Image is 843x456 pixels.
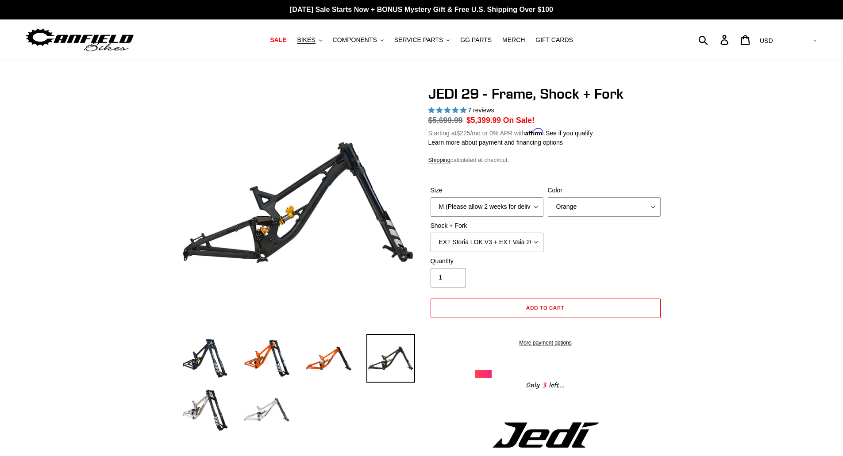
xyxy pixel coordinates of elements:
[431,339,661,347] a: More payment options
[428,116,463,125] s: $5,699.99
[181,385,229,434] img: Load image into Gallery viewer, JEDI 29 - Frame, Shock + Fork
[535,36,573,44] span: GIFT CARDS
[266,34,291,46] a: SALE
[546,130,593,137] a: See if you qualify - Learn more about Affirm Financing (opens in modal)
[428,107,468,114] span: 5.00 stars
[297,36,315,44] span: BIKES
[468,107,494,114] span: 7 reviews
[475,378,616,391] div: Only left...
[394,36,443,44] span: SERVICE PARTS
[502,36,525,44] span: MERCH
[526,304,565,311] span: Add to cart
[390,34,454,46] button: SERVICE PARTS
[243,385,291,434] img: Load image into Gallery viewer, JEDI 29 - Frame, Shock + Fork
[428,156,663,165] div: calculated at checkout.
[531,34,577,46] a: GIFT CARDS
[293,34,326,46] button: BIKES
[366,334,415,383] img: Load image into Gallery viewer, JEDI 29 - Frame, Shock + Fork
[456,34,496,46] a: GG PARTS
[304,334,353,383] img: Load image into Gallery viewer, JEDI 29 - Frame, Shock + Fork
[456,130,470,137] span: $225
[466,116,501,125] span: $5,399.99
[181,334,229,383] img: Load image into Gallery viewer, JEDI 29 - Frame, Shock + Fork
[703,30,726,50] input: Search
[24,26,135,54] img: Canfield Bikes
[428,157,451,164] a: Shipping
[428,126,593,138] p: Starting at /mo or 0% APR with .
[431,299,661,318] button: Add to cart
[431,221,543,230] label: Shock + Fork
[540,380,549,391] span: 3
[428,139,563,146] a: Learn more about payment and financing options
[548,186,661,195] label: Color
[270,36,286,44] span: SALE
[243,334,291,383] img: Load image into Gallery viewer, JEDI 29 - Frame, Shock + Fork
[431,257,543,266] label: Quantity
[333,36,377,44] span: COMPONENTS
[328,34,388,46] button: COMPONENTS
[503,115,535,126] span: On Sale!
[431,186,543,195] label: Size
[460,36,492,44] span: GG PARTS
[525,128,544,136] span: Affirm
[428,85,663,102] h1: JEDI 29 - Frame, Shock + Fork
[498,34,529,46] a: MERCH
